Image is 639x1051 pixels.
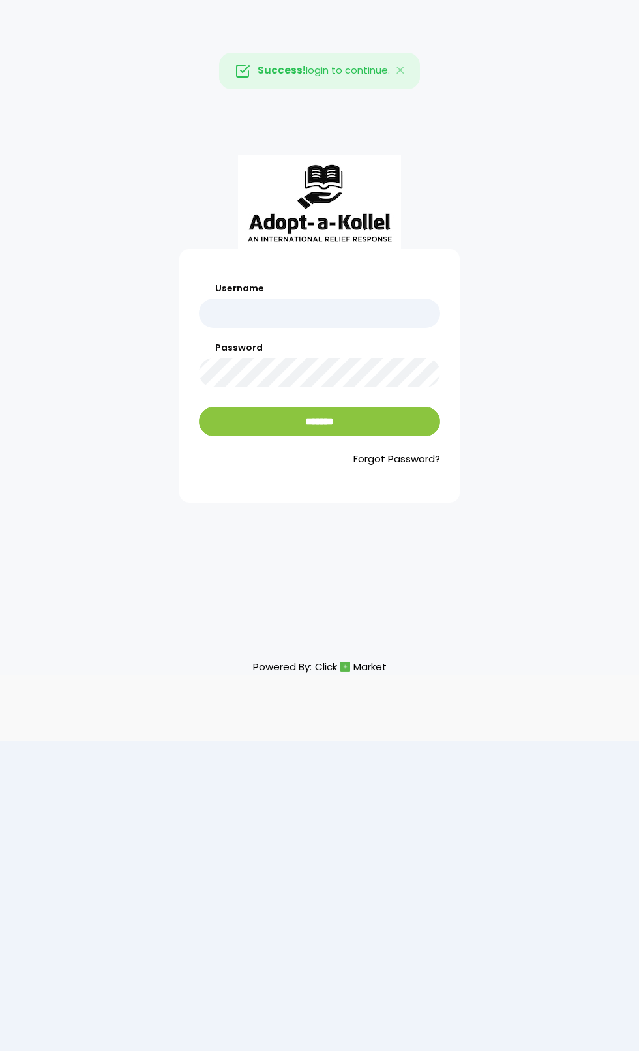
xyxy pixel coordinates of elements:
p: Powered By: [253,658,387,675]
button: Close [382,53,420,89]
label: Password [199,341,440,355]
img: cm_icon.png [340,662,350,672]
img: aak_logo_sm.jpeg [238,155,401,249]
strong: Success! [258,63,306,77]
a: ClickMarket [315,658,387,675]
div: login to continue. [219,53,420,89]
label: Username [199,282,440,295]
a: Forgot Password? [199,452,440,467]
